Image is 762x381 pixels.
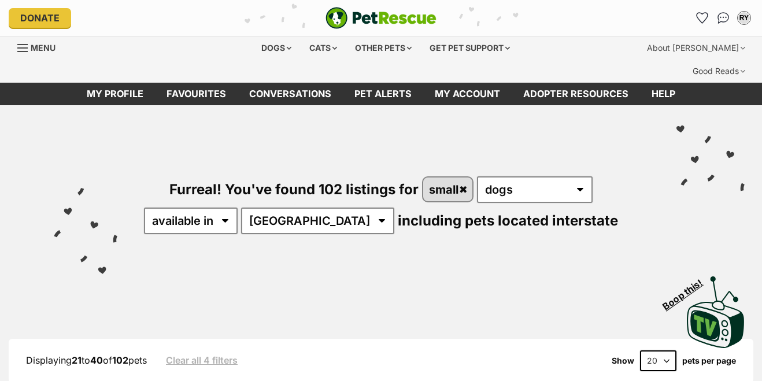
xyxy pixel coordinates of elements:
div: Good Reads [685,60,753,83]
label: pets per page [682,356,736,365]
a: My account [423,83,512,105]
a: Pet alerts [343,83,423,105]
a: Clear all 4 filters [166,355,238,365]
a: Menu [17,36,64,57]
a: Conversations [714,9,733,27]
div: Dogs [253,36,299,60]
button: My account [735,9,753,27]
img: chat-41dd97257d64d25036548639549fe6c8038ab92f7586957e7f3b1b290dea8141.svg [717,12,730,24]
a: Favourites [693,9,712,27]
span: Boop this! [661,270,714,312]
a: Boop this! [687,266,745,350]
a: Adopter resources [512,83,640,105]
div: RY [738,12,750,24]
a: conversations [238,83,343,105]
a: Help [640,83,687,105]
div: Get pet support [421,36,518,60]
span: Show [612,356,634,365]
a: small [423,177,472,201]
ul: Account quick links [693,9,753,27]
strong: 21 [72,354,82,366]
strong: 102 [112,354,128,366]
span: Furreal! You've found 102 listings for [169,181,419,198]
span: Menu [31,43,56,53]
a: PetRescue [325,7,437,29]
div: Other pets [347,36,420,60]
strong: 40 [90,354,103,366]
div: Cats [301,36,345,60]
div: About [PERSON_NAME] [639,36,753,60]
a: Donate [9,8,71,28]
a: My profile [75,83,155,105]
img: PetRescue TV logo [687,276,745,348]
img: logo-e224e6f780fb5917bec1dbf3a21bbac754714ae5b6737aabdf751b685950b380.svg [325,7,437,29]
span: Displaying to of pets [26,354,147,366]
span: including pets located interstate [398,212,618,229]
a: Favourites [155,83,238,105]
